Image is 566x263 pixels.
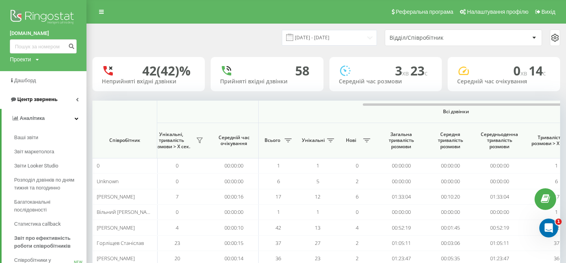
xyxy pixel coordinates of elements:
[209,204,259,220] td: 00:00:00
[475,158,524,173] td: 00:00:00
[395,62,410,79] span: 3
[457,78,551,85] div: Середній час очікування
[377,220,426,235] td: 00:52:19
[426,189,475,204] td: 00:10:20
[97,224,135,231] span: [PERSON_NAME]
[341,137,361,143] span: Нові
[97,239,144,246] span: Горліщев Станіслав
[149,131,194,150] span: Унікальні, тривалість розмови > Х сек.
[432,131,469,150] span: Середня тривалість розмови
[475,173,524,189] td: 00:00:00
[209,220,259,235] td: 00:00:10
[14,77,36,83] span: Дашборд
[475,204,524,220] td: 00:00:00
[426,220,475,235] td: 00:01:45
[356,239,358,246] span: 2
[402,69,410,77] span: хв
[14,173,86,195] a: Розподіл дзвінків по дням тижня та погодинно
[276,239,281,246] span: 37
[315,239,320,246] span: 27
[315,193,320,200] span: 12
[215,134,252,147] span: Середній час очікування
[220,78,314,85] div: Прийняті вхідні дзвінки
[316,162,319,169] span: 1
[276,193,281,200] span: 17
[10,39,77,53] input: Пошук за номером
[14,220,61,228] span: Статистика callback
[276,224,281,231] span: 42
[481,131,518,150] span: Середньоденна тривалість розмови
[209,235,259,251] td: 00:00:15
[277,162,280,169] span: 1
[14,234,83,250] span: Звіт про ефективність роботи співробітників
[520,69,529,77] span: хв
[410,62,428,79] span: 23
[426,204,475,220] td: 00:00:00
[14,176,83,192] span: Розподіл дзвінків по дням тижня та погодинно
[10,29,77,37] a: [DOMAIN_NAME]
[209,158,259,173] td: 00:00:00
[10,55,31,63] div: Проекти
[426,235,475,251] td: 00:03:06
[10,8,77,28] img: Ringostat logo
[176,193,178,200] span: 7
[467,9,528,15] span: Налаштування профілю
[529,62,546,79] span: 14
[475,235,524,251] td: 01:05:11
[390,35,483,41] div: Відділ/Співробітник
[14,217,86,231] a: Статистика callback
[356,178,358,185] span: 2
[356,208,358,215] span: 0
[316,208,319,215] span: 1
[356,193,358,200] span: 6
[97,208,155,215] span: Вільний [PERSON_NAME]
[14,231,86,253] a: Звіт про ефективність роботи співробітників
[424,69,428,77] span: c
[377,189,426,204] td: 01:33:04
[475,220,524,235] td: 00:52:19
[17,96,57,102] span: Центр звернень
[396,9,454,15] span: Реферальна програма
[14,162,58,170] span: Звіти Looker Studio
[176,208,178,215] span: 0
[543,69,546,77] span: c
[554,255,559,262] span: 36
[14,145,86,159] a: Звіт маркетолога
[97,162,99,169] span: 0
[356,224,358,231] span: 4
[554,239,559,246] span: 37
[377,158,426,173] td: 00:00:00
[426,173,475,189] td: 00:00:00
[276,255,281,262] span: 36
[142,63,191,78] div: 42 (42)%
[14,195,86,217] a: Багатоканальні послідовності
[555,219,562,225] span: 1
[99,137,150,143] span: Співробітник
[426,158,475,173] td: 00:00:00
[315,255,320,262] span: 23
[14,159,86,173] a: Звіти Looker Studio
[316,178,319,185] span: 5
[263,137,282,143] span: Всього
[315,224,320,231] span: 13
[14,148,54,156] span: Звіт маркетолога
[377,173,426,189] td: 00:00:00
[14,134,38,142] span: Ваші звіти
[97,178,119,185] span: Unknown
[209,173,259,189] td: 00:00:00
[277,208,280,215] span: 1
[377,235,426,251] td: 01:05:11
[2,109,86,128] a: Аналiтика
[14,198,83,214] span: Багатоканальні послідовності
[542,9,555,15] span: Вихід
[302,137,325,143] span: Унікальні
[277,178,280,185] span: 6
[356,255,358,262] span: 2
[20,115,45,121] span: Аналiтика
[176,178,178,185] span: 0
[97,255,135,262] span: [PERSON_NAME]
[209,189,259,204] td: 00:00:16
[513,62,529,79] span: 0
[175,239,180,246] span: 23
[339,78,432,85] div: Середній час розмови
